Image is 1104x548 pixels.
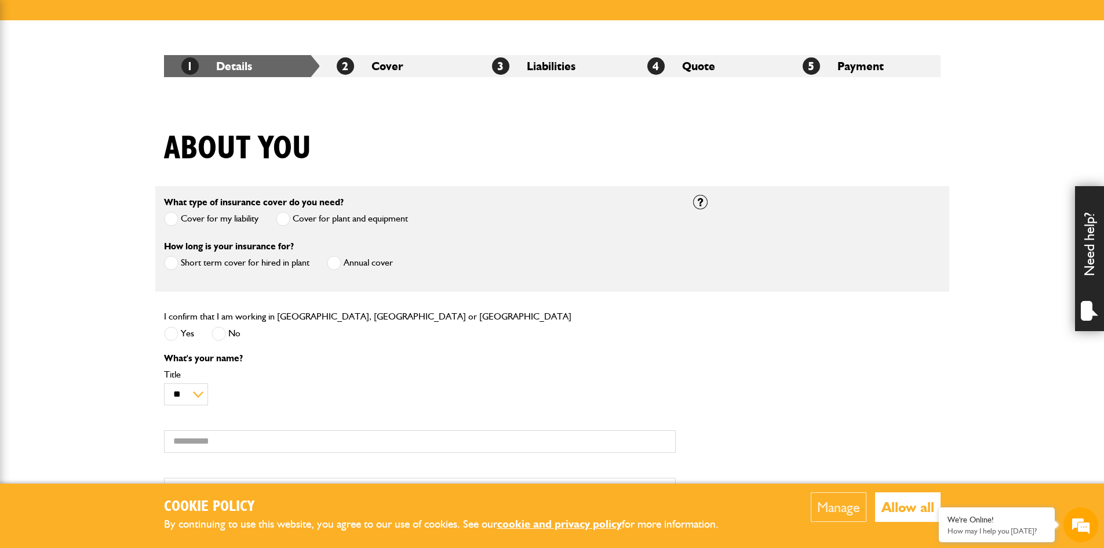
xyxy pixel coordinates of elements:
span: 3 [492,57,509,75]
label: Yes [164,326,194,341]
a: cookie and privacy policy [497,517,622,531]
div: We're Online! [948,515,1046,525]
button: Manage [811,492,866,522]
input: Enter your phone number [15,176,212,201]
h1: About you [164,129,311,168]
span: 5 [803,57,820,75]
label: Cover for my liability [164,212,258,226]
p: By continuing to use this website, you agree to our use of cookies. See our for more information. [164,516,738,534]
button: Allow all [875,492,941,522]
span: 2 [337,57,354,75]
p: How may I help you today? [948,527,1046,535]
div: Need help? [1075,186,1104,331]
label: I confirm that I am working in [GEOGRAPHIC_DATA], [GEOGRAPHIC_DATA] or [GEOGRAPHIC_DATA] [164,312,571,321]
label: What type of insurance cover do you need? [164,198,344,207]
div: Chat with us now [60,65,195,80]
li: Liabilities [475,55,630,77]
label: No [212,326,241,341]
img: d_20077148190_company_1631870298795_20077148190 [20,64,49,81]
label: Annual cover [327,256,393,270]
span: 4 [647,57,665,75]
input: Enter your last name [15,107,212,133]
input: Enter your email address [15,141,212,167]
li: Payment [785,55,941,77]
label: Title [164,370,676,379]
p: What's your name? [164,354,676,363]
label: Short term cover for hired in plant [164,256,309,270]
li: Cover [319,55,475,77]
li: Quote [630,55,785,77]
h2: Cookie Policy [164,498,738,516]
li: Details [164,55,319,77]
label: Cover for plant and equipment [276,212,408,226]
textarea: Type your message and hit 'Enter' [15,210,212,347]
em: Start Chat [158,357,210,373]
label: How long is your insurance for? [164,242,294,251]
span: 1 [181,57,199,75]
div: Minimize live chat window [190,6,218,34]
